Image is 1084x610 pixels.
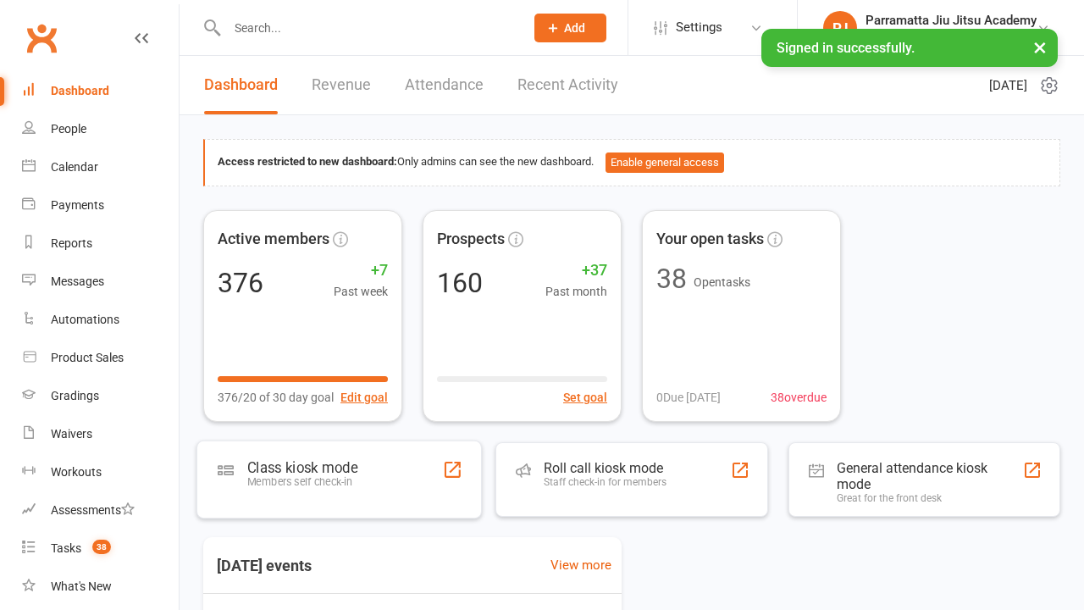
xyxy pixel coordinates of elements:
div: Assessments [51,503,135,517]
div: Calendar [51,160,98,174]
strong: Access restricted to new dashboard: [218,155,397,168]
a: Payments [22,186,179,225]
div: Waivers [51,427,92,441]
div: Gradings [51,389,99,402]
a: Waivers [22,415,179,453]
input: Search... [222,16,512,40]
span: Open tasks [694,275,750,289]
span: Past month [545,282,607,301]
a: Reports [22,225,179,263]
a: Revenue [312,56,371,114]
span: [DATE] [989,75,1027,96]
div: Dashboard [51,84,109,97]
div: 38 [656,265,687,292]
span: Add [564,21,585,35]
a: Workouts [22,453,179,491]
span: 38 [92,540,111,554]
div: Workouts [51,465,102,479]
span: Prospects [437,227,505,252]
div: Class kiosk mode [247,458,357,475]
div: Parramatta Jiu Jitsu Academy [866,28,1037,43]
div: Tasks [51,541,81,555]
a: Attendance [405,56,484,114]
button: Add [534,14,606,42]
span: Signed in successfully. [777,40,915,56]
div: General attendance kiosk mode [837,460,1023,492]
div: Members self check-in [247,475,357,488]
div: Automations [51,313,119,326]
span: 38 overdue [771,388,827,407]
div: Great for the front desk [837,492,1023,504]
div: Messages [51,274,104,288]
div: Only admins can see the new dashboard. [218,152,1047,173]
div: Roll call kiosk mode [544,460,666,476]
button: Enable general access [606,152,724,173]
div: 376 [218,269,263,297]
div: Payments [51,198,104,212]
div: Parramatta Jiu Jitsu Academy [866,13,1037,28]
span: Active members [218,227,329,252]
span: Past week [334,282,388,301]
span: Your open tasks [656,227,764,252]
div: Product Sales [51,351,124,364]
h3: [DATE] events [203,551,325,581]
a: People [22,110,179,148]
a: Dashboard [204,56,278,114]
div: Staff check-in for members [544,476,666,488]
a: Calendar [22,148,179,186]
a: Tasks 38 [22,530,179,568]
button: Set goal [563,388,607,407]
a: Recent Activity [517,56,618,114]
a: View more [550,555,611,575]
a: Messages [22,263,179,301]
div: What's New [51,579,112,593]
a: Assessments [22,491,179,530]
div: PJ [823,11,857,45]
span: 376/20 of 30 day goal [218,388,334,407]
a: Clubworx [20,17,63,59]
span: +7 [334,258,388,283]
span: +37 [545,258,607,283]
a: Gradings [22,377,179,415]
div: 160 [437,269,483,297]
a: Automations [22,301,179,339]
a: Product Sales [22,339,179,377]
span: 0 Due [DATE] [656,388,721,407]
button: Edit goal [340,388,388,407]
button: × [1025,29,1055,65]
div: Reports [51,236,92,250]
span: Settings [676,8,722,47]
a: What's New [22,568,179,606]
a: Dashboard [22,72,179,110]
div: People [51,122,86,136]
